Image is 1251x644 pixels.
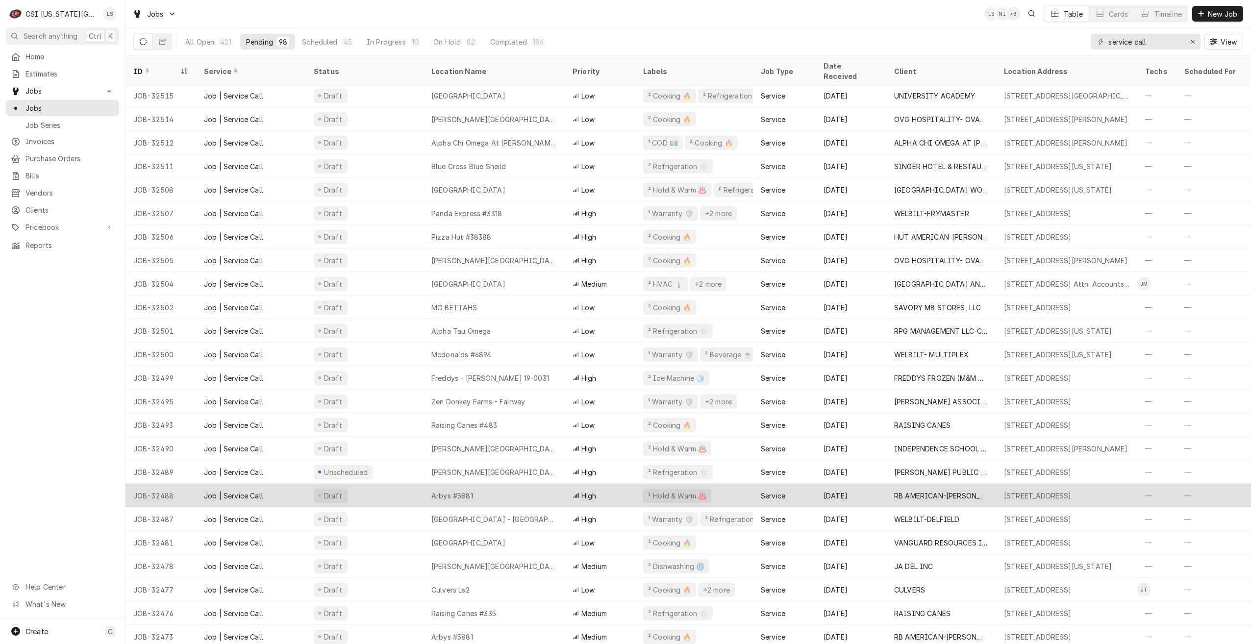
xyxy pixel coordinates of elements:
[533,37,544,47] div: 186
[647,326,709,336] div: ² Refrigeration ❄️
[204,467,263,477] div: Job | Service Call
[816,178,886,201] div: [DATE]
[25,9,98,19] div: CSI [US_STATE][GEOGRAPHIC_DATA]
[581,396,595,407] span: Low
[1004,208,1072,219] div: [STREET_ADDRESS]
[9,7,23,21] div: CSI Kansas City's Avatar
[894,302,981,313] div: SAVORY MB STORES, LLC
[761,467,785,477] div: Service
[1137,248,1176,272] div: —
[581,491,597,501] span: High
[431,396,525,407] div: Zen Donkey Farms - Fairway
[1137,460,1176,484] div: —
[1004,467,1072,477] div: [STREET_ADDRESS]
[647,396,694,407] div: ¹ Warranty 🛡️
[431,185,505,195] div: [GEOGRAPHIC_DATA]
[816,366,886,390] div: [DATE]
[816,225,886,248] div: [DATE]
[6,150,119,167] a: Purchase Orders
[1004,66,1127,76] div: Location Address
[1004,232,1072,242] div: [STREET_ADDRESS]
[125,413,196,437] div: JOB-32493
[490,37,527,47] div: Completed
[647,232,692,242] div: ² Cooking 🔥
[431,279,505,289] div: [GEOGRAPHIC_DATA]
[761,91,785,101] div: Service
[1219,37,1239,47] span: View
[323,114,344,124] div: Draft
[816,484,886,507] div: [DATE]
[204,326,263,336] div: Job | Service Call
[6,27,119,45] button: Search anythingCtrlK
[25,136,114,147] span: Invoices
[125,131,196,154] div: JOB-32512
[1137,225,1176,248] div: —
[431,161,506,172] div: Blue Cross Blue Sheild
[128,6,180,22] a: Go to Jobs
[1006,7,1020,21] div: + 3
[1024,6,1040,22] button: Open search
[204,444,263,454] div: Job | Service Call
[323,467,369,477] div: Unscheduled
[431,373,549,383] div: Freddys - [PERSON_NAME] 19-0031
[220,37,231,47] div: 421
[1108,34,1182,50] input: Keyword search
[323,279,344,289] div: Draft
[108,31,113,41] span: K
[204,114,263,124] div: Job | Service Call
[702,91,764,101] div: ² Refrigeration ❄️
[103,7,117,21] div: Lindy Springer's Avatar
[647,114,692,124] div: ² Cooking 🔥
[25,222,100,232] span: Pricebook
[323,302,344,313] div: Draft
[323,491,344,501] div: Draft
[204,279,263,289] div: Job | Service Call
[1145,66,1169,76] div: Techs
[894,279,988,289] div: [GEOGRAPHIC_DATA] AND [GEOGRAPHIC_DATA]
[761,396,785,407] div: Service
[204,420,263,430] div: Job | Service Call
[647,255,692,266] div: ² Cooking 🔥
[6,202,119,218] a: Clients
[6,168,119,184] a: Bills
[6,579,119,595] a: Go to Help Center
[125,366,196,390] div: JOB-32499
[894,444,988,454] div: INDEPENDENCE SCHOOL DIST/NUTRITION
[412,37,419,47] div: 10
[1004,420,1072,430] div: [STREET_ADDRESS]
[6,100,119,116] a: Jobs
[581,185,595,195] span: Low
[431,326,491,336] div: Alpha Tau Omega
[133,66,178,76] div: ID
[704,396,733,407] div: +2 more
[647,373,705,383] div: ² Ice Machine 🧊
[704,349,753,360] div: ² Beverage ☕️
[25,599,113,609] span: What's New
[761,373,785,383] div: Service
[323,326,344,336] div: Draft
[816,319,886,343] div: [DATE]
[125,201,196,225] div: JOB-32507
[894,114,988,124] div: OVG HOSPITALITY- OVATIONS FOOD SERV
[323,185,344,195] div: Draft
[6,83,119,99] a: Go to Jobs
[1004,373,1072,383] div: [STREET_ADDRESS]
[581,444,597,454] span: High
[581,349,595,360] span: Low
[1137,201,1176,225] div: —
[89,31,101,41] span: Ctrl
[647,444,707,454] div: ² Hold & Warm ♨️
[1137,413,1176,437] div: —
[467,37,475,47] div: 82
[816,296,886,319] div: [DATE]
[204,161,263,172] div: Job | Service Call
[996,7,1009,21] div: NI
[996,7,1009,21] div: Nate Ingram's Avatar
[1137,107,1176,131] div: —
[1137,484,1176,507] div: —
[431,91,505,101] div: [GEOGRAPHIC_DATA]
[816,390,886,413] div: [DATE]
[1204,34,1243,50] button: View
[1137,277,1151,291] div: Joshua Marshall's Avatar
[581,326,595,336] span: Low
